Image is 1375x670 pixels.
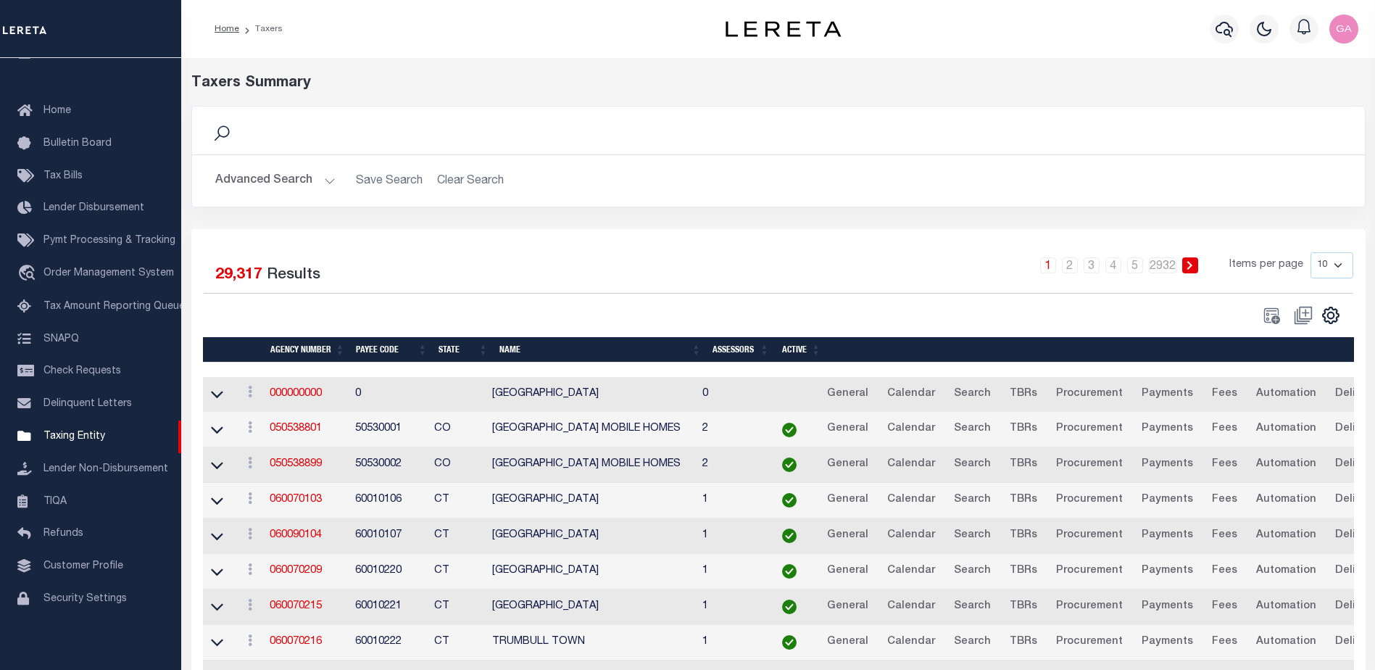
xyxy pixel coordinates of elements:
[821,595,875,619] a: General
[1205,631,1244,654] a: Fees
[428,625,486,661] td: CT
[270,423,322,434] a: 050538801
[782,423,797,437] img: check-icon-green.svg
[215,25,239,33] a: Home
[821,383,875,406] a: General
[881,631,942,654] a: Calendar
[947,383,997,406] a: Search
[1003,489,1044,512] a: TBRs
[349,518,429,554] td: 60010107
[428,590,486,625] td: CT
[349,590,429,625] td: 60010221
[43,464,168,474] span: Lender Non-Disbursement
[782,564,797,579] img: check-icon-green.svg
[1329,15,1358,44] img: svg+xml;base64,PHN2ZyB4bWxucz0iaHR0cDovL3d3dy53My5vcmcvMjAwMC9zdmciIHBvaW50ZXItZXZlbnRzPSJub25lIi...
[428,447,486,483] td: CO
[782,458,797,472] img: check-icon-green.svg
[1250,383,1323,406] a: Automation
[1127,257,1143,273] a: 5
[697,377,764,413] td: 0
[486,554,697,590] td: [GEOGRAPHIC_DATA]
[1105,257,1121,273] a: 4
[349,554,429,590] td: 60010220
[1205,560,1244,583] a: Fees
[1003,383,1044,406] a: TBRs
[350,337,433,363] th: Payee Code: activate to sort column ascending
[43,106,71,116] span: Home
[1205,383,1244,406] a: Fees
[1250,560,1323,583] a: Automation
[947,418,997,441] a: Search
[1003,595,1044,619] a: TBRs
[1135,631,1200,654] a: Payments
[43,138,112,149] span: Bulletin Board
[239,22,283,36] li: Taxers
[1084,257,1100,273] a: 3
[1050,453,1129,476] a: Procurement
[486,377,697,413] td: [GEOGRAPHIC_DATA]
[1229,257,1303,273] span: Items per page
[821,560,875,583] a: General
[947,595,997,619] a: Search
[43,171,83,181] span: Tax Bills
[1205,453,1244,476] a: Fees
[270,530,322,540] a: 060090104
[1250,418,1323,441] a: Automation
[697,412,764,447] td: 2
[215,167,336,195] button: Advanced Search
[486,590,697,625] td: [GEOGRAPHIC_DATA]
[349,483,429,518] td: 60010106
[43,431,105,442] span: Taxing Entity
[349,377,429,413] td: 0
[1135,418,1200,441] a: Payments
[1135,595,1200,619] a: Payments
[1205,595,1244,619] a: Fees
[43,236,175,246] span: Pymt Processing & Tracking
[821,631,875,654] a: General
[43,529,83,539] span: Refunds
[782,529,797,543] img: check-icon-green.svg
[947,560,997,583] a: Search
[1250,453,1323,476] a: Automation
[17,265,41,284] i: travel_explore
[1040,257,1056,273] a: 1
[270,389,322,399] a: 000000000
[881,560,942,583] a: Calendar
[215,268,262,283] span: 29,317
[782,493,797,508] img: check-icon-green.svg
[697,483,764,518] td: 1
[1050,560,1129,583] a: Procurement
[881,453,942,476] a: Calendar
[947,524,997,547] a: Search
[43,561,123,571] span: Customer Profile
[1250,489,1323,512] a: Automation
[881,524,942,547] a: Calendar
[486,447,697,483] td: [GEOGRAPHIC_DATA] MOBILE HOMES
[270,601,322,611] a: 060070215
[270,495,322,505] a: 060070103
[43,203,144,213] span: Lender Disbursement
[43,302,185,312] span: Tax Amount Reporting Queue
[1135,560,1200,583] a: Payments
[697,554,764,590] td: 1
[1135,489,1200,512] a: Payments
[428,412,486,447] td: CO
[947,631,997,654] a: Search
[821,524,875,547] a: General
[349,412,429,447] td: 50530001
[1003,560,1044,583] a: TBRs
[1003,418,1044,441] a: TBRs
[1250,595,1323,619] a: Automation
[43,334,79,344] span: SNAPQ
[191,73,1067,94] div: Taxers Summary
[1250,524,1323,547] a: Automation
[486,483,697,518] td: [GEOGRAPHIC_DATA]
[947,453,997,476] a: Search
[428,483,486,518] td: CT
[881,489,942,512] a: Calendar
[1062,257,1078,273] a: 2
[881,418,942,441] a: Calendar
[707,337,775,363] th: Assessors: activate to sort column ascending
[1205,489,1244,512] a: Fees
[782,635,797,650] img: check-icon-green.svg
